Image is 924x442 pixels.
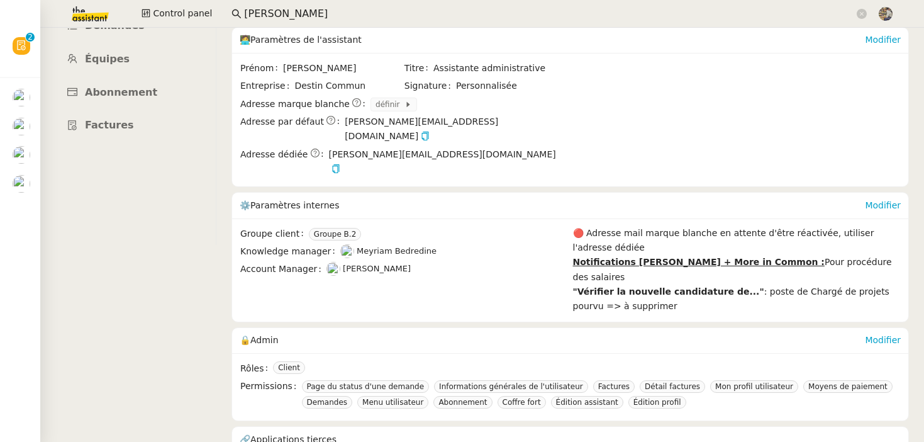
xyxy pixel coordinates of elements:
span: Prénom [240,61,283,76]
span: Adresse dédiée [240,147,308,162]
span: Paramètres internes [250,200,339,210]
div: 🔴 Adresse mail marque blanche en attente d'être réactivée, utiliser l'adresse dédiée [573,226,901,256]
span: Account Manager [240,262,326,276]
a: Modifier [865,200,901,210]
img: users%2FHIWaaSoTa5U8ssS5t403NQMyZZE3%2Favatar%2Fa4be050e-05fa-4f28-bbe7-e7e8e4788720 [13,146,30,164]
span: Menu utilisateur [362,398,423,407]
span: Édition assistant [556,398,618,407]
span: Informations générales de l'utilisateur [439,382,583,391]
span: Mon profil utilisateur [715,382,793,391]
div: 🔒 [240,328,865,353]
input: Rechercher [244,6,854,23]
a: Abonnement [47,78,208,108]
span: Meyriam Bedredine [357,246,437,256]
span: Factures [598,382,630,391]
img: 388bd129-7e3b-4cb1-84b4-92a3d763e9b7 [879,7,893,21]
span: Détail factures [645,382,700,391]
p: 2 [28,33,33,44]
span: [PERSON_NAME] [283,61,403,76]
span: définir [376,98,404,111]
span: Destin Commun [294,79,403,93]
nz-tag: Groupe B.2 [309,228,361,241]
div: ⚙️ [240,193,865,218]
span: [PERSON_NAME][EMAIL_ADDRESS][DOMAIN_NAME] [345,115,567,144]
span: Groupe client [240,227,309,241]
u: Notifications [PERSON_NAME] + More in Common : [573,257,825,267]
span: Assistante administrative [433,61,567,76]
span: Coffre fort [503,398,541,407]
span: [PERSON_NAME][EMAIL_ADDRESS][DOMAIN_NAME] [329,147,567,177]
span: Moyens de paiement [808,382,888,391]
button: Control panel [134,5,220,23]
span: Paramètres de l'assistant [250,35,362,45]
span: Signature [404,79,456,93]
span: Titre [404,61,433,76]
span: Équipes [85,53,130,65]
span: Abonnement [438,398,487,407]
img: users%2FHIWaaSoTa5U8ssS5t403NQMyZZE3%2Favatar%2Fa4be050e-05fa-4f28-bbe7-e7e8e4788720 [13,175,30,193]
img: users%2FHIWaaSoTa5U8ssS5t403NQMyZZE3%2Favatar%2Fa4be050e-05fa-4f28-bbe7-e7e8e4788720 [13,89,30,106]
div: : poste de Chargé de projets pourvu => à supprimer [573,285,901,314]
span: Control panel [153,6,212,21]
span: Permissions [240,379,302,411]
img: users%2FHIWaaSoTa5U8ssS5t403NQMyZZE3%2Favatar%2Fa4be050e-05fa-4f28-bbe7-e7e8e4788720 [13,118,30,135]
a: Modifier [865,35,901,45]
span: Personnalisée [456,79,517,93]
div: 🧑‍💻 [240,28,865,53]
span: Demandes [307,398,348,407]
span: [PERSON_NAME] [343,264,411,273]
span: Entreprise [240,79,294,93]
div: Pour procédure des salaires [573,255,901,285]
a: Modifier [865,335,901,345]
a: Équipes [47,45,208,74]
img: users%2FNTfmycKsCFdqp6LX6USf2FmuPJo2%2Favatar%2Fprofile-pic%20(1).png [326,262,340,276]
img: users%2FaellJyylmXSg4jqeVbanehhyYJm1%2Favatar%2Fprofile-pic%20(4).png [340,244,354,258]
span: Adresse marque blanche [240,97,350,111]
span: Édition profil [633,398,681,407]
span: Rôles [240,361,273,376]
span: Adresse par défaut [240,115,324,129]
span: Admin [250,335,279,345]
span: Knowledge manager [240,244,340,259]
nz-badge-sup: 2 [26,33,35,42]
span: Page du status d'une demande [307,382,425,391]
span: Abonnement [85,86,157,98]
span: Factures [85,119,134,131]
nz-tag: Client [273,361,305,374]
strong: "Vérifier la nouvelle candidature de..." [573,286,764,297]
